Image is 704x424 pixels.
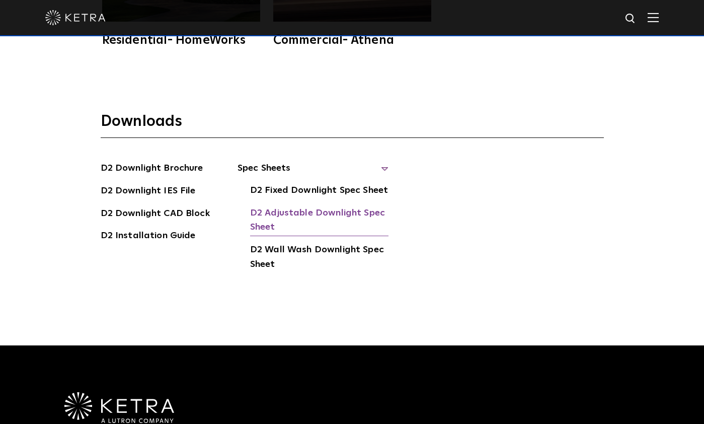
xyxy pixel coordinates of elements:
[101,184,196,200] a: D2 Downlight IES File
[101,161,203,177] a: D2 Downlight Brochure
[273,34,431,46] div: Commercial- Athena
[250,183,388,199] a: D2 Fixed Downlight Spec Sheet
[238,161,388,183] span: Spec Sheets
[45,10,106,25] img: ketra-logo-2019-white
[101,206,210,223] a: D2 Downlight CAD Block
[102,34,260,46] div: Residential- HomeWorks
[101,112,604,138] h3: Downloads
[101,229,196,245] a: D2 Installation Guide
[250,206,388,237] a: D2 Adjustable Downlight Spec Sheet
[64,392,174,423] img: Ketra-aLutronCo_White_RGB
[648,13,659,22] img: Hamburger%20Nav.svg
[624,13,637,25] img: search icon
[250,243,388,273] a: D2 Wall Wash Downlight Spec Sheet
